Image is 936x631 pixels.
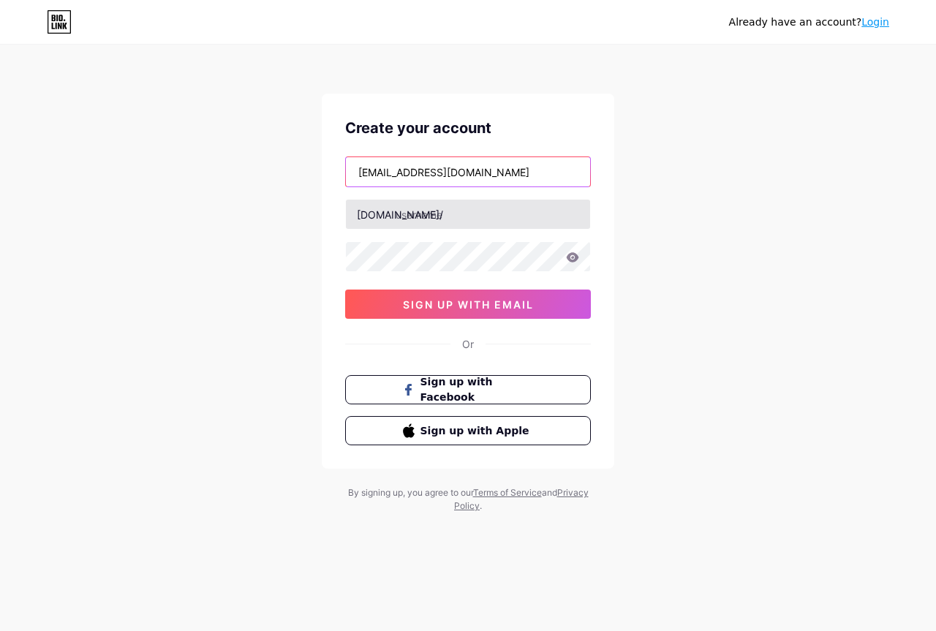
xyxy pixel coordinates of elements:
button: Sign up with Apple [345,416,591,445]
button: Sign up with Facebook [345,375,591,404]
span: Sign up with Apple [420,423,534,439]
a: Terms of Service [473,487,542,498]
div: [DOMAIN_NAME]/ [357,207,443,222]
div: By signing up, you agree to our and . [344,486,592,513]
input: username [346,200,590,229]
div: Or [462,336,474,352]
a: Login [861,16,889,28]
div: Already have an account? [729,15,889,30]
span: sign up with email [403,298,534,311]
span: Sign up with Facebook [420,374,534,405]
div: Create your account [345,117,591,139]
input: Email [346,157,590,186]
button: sign up with email [345,290,591,319]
